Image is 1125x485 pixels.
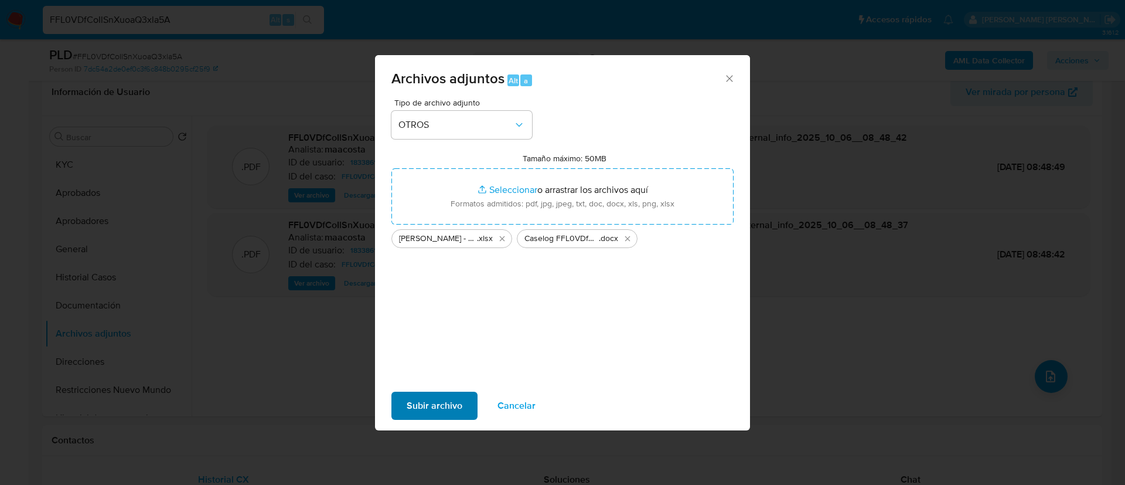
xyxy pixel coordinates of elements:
button: Eliminar Caselog FFL0VDfCoIlSnXuoaQ3xla5A_2025_09_17_13_31_11.docx [621,232,635,246]
span: Tipo de archivo adjunto [394,99,535,107]
button: Subir archivo [391,392,478,420]
span: Caselog FFL0VDfCoIlSnXuoaQ3xla5A_2025_09_17_13_31_11 [524,233,599,245]
span: OTROS [398,119,513,131]
span: a [524,75,528,86]
ul: Archivos seleccionados [391,225,734,248]
span: .xlsx [477,233,493,245]
span: Cancelar [497,393,536,419]
span: [PERSON_NAME] - Movimientos [399,233,477,245]
span: Alt [509,75,518,86]
label: Tamaño máximo: 50MB [523,153,606,164]
span: .docx [599,233,618,245]
button: Cancelar [482,392,551,420]
button: Cerrar [724,73,734,83]
span: Archivos adjuntos [391,68,504,89]
button: OTROS [391,111,532,139]
span: Subir archivo [407,393,462,419]
button: Eliminar Julio Ariel Cordary - Movimientos.xlsx [495,232,509,246]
